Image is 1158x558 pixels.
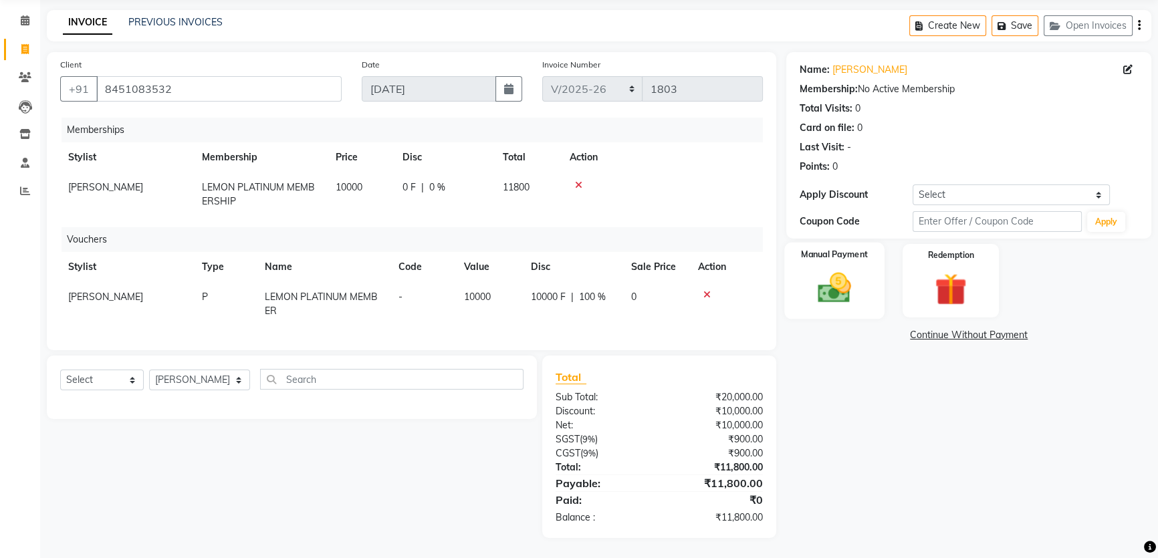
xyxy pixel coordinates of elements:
[546,432,659,446] div: ( )
[62,227,773,252] div: Vouchers
[421,180,424,194] span: |
[336,181,362,193] span: 10000
[800,121,854,135] div: Card on file:
[546,511,659,525] div: Balance :
[659,511,773,525] div: ₹11,800.00
[546,492,659,508] div: Paid:
[128,16,223,28] a: PREVIOUS INVOICES
[257,252,390,282] th: Name
[855,102,860,116] div: 0
[556,433,580,445] span: SGST
[562,142,763,172] th: Action
[789,328,1149,342] a: Continue Without Payment
[832,63,907,77] a: [PERSON_NAME]
[202,181,315,207] span: LEMON PLATINUM MEMBERSHIP
[690,252,763,282] th: Action
[579,290,606,304] span: 100 %
[96,76,342,102] input: Search by Name/Mobile/Email/Code
[60,76,98,102] button: +91
[402,180,416,194] span: 0 F
[800,82,1138,96] div: No Active Membership
[60,252,194,282] th: Stylist
[800,82,858,96] div: Membership:
[546,460,659,474] div: Total:
[801,248,868,261] label: Manual Payment
[503,181,530,193] span: 11800
[623,252,690,282] th: Sale Price
[546,404,659,418] div: Discount:
[832,160,838,174] div: 0
[800,160,830,174] div: Points:
[1044,15,1133,36] button: Open Invoices
[456,252,523,282] th: Value
[582,434,595,444] span: 9%
[800,215,913,229] div: Coupon Code
[68,291,143,303] span: [PERSON_NAME]
[659,432,773,446] div: ₹900.00
[542,59,600,71] label: Invoice Number
[429,180,445,194] span: 0 %
[857,121,862,135] div: 0
[398,291,402,303] span: -
[659,460,773,474] div: ₹11,800.00
[62,118,773,142] div: Memberships
[68,181,143,193] span: [PERSON_NAME]
[659,446,773,460] div: ₹900.00
[659,404,773,418] div: ₹10,000.00
[63,11,112,35] a: INVOICE
[556,370,586,384] span: Total
[328,142,394,172] th: Price
[659,418,773,432] div: ₹10,000.00
[464,291,491,303] span: 10000
[631,291,636,303] span: 0
[194,282,257,326] td: P
[800,63,830,77] div: Name:
[659,492,773,508] div: ₹0
[909,15,986,36] button: Create New
[992,15,1038,36] button: Save
[659,475,773,491] div: ₹11,800.00
[531,290,566,304] span: 10000 F
[495,142,562,172] th: Total
[583,448,596,458] span: 9%
[913,211,1082,232] input: Enter Offer / Coupon Code
[847,140,851,154] div: -
[394,142,495,172] th: Disc
[265,291,378,317] span: LEMON PLATINUM MEMBER
[546,418,659,432] div: Net:
[546,475,659,491] div: Payable:
[571,290,574,304] span: |
[800,102,852,116] div: Total Visits:
[928,249,974,261] label: Redemption
[390,252,456,282] th: Code
[546,446,659,460] div: ( )
[808,269,862,307] img: _cash.svg
[194,142,328,172] th: Membership
[260,369,524,390] input: Search
[523,252,623,282] th: Disc
[546,390,659,404] div: Sub Total:
[925,269,977,309] img: _gift.svg
[1087,212,1125,232] button: Apply
[800,188,913,202] div: Apply Discount
[362,59,380,71] label: Date
[60,142,194,172] th: Stylist
[556,447,580,459] span: CGST
[60,59,82,71] label: Client
[194,252,257,282] th: Type
[659,390,773,404] div: ₹20,000.00
[800,140,844,154] div: Last Visit:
